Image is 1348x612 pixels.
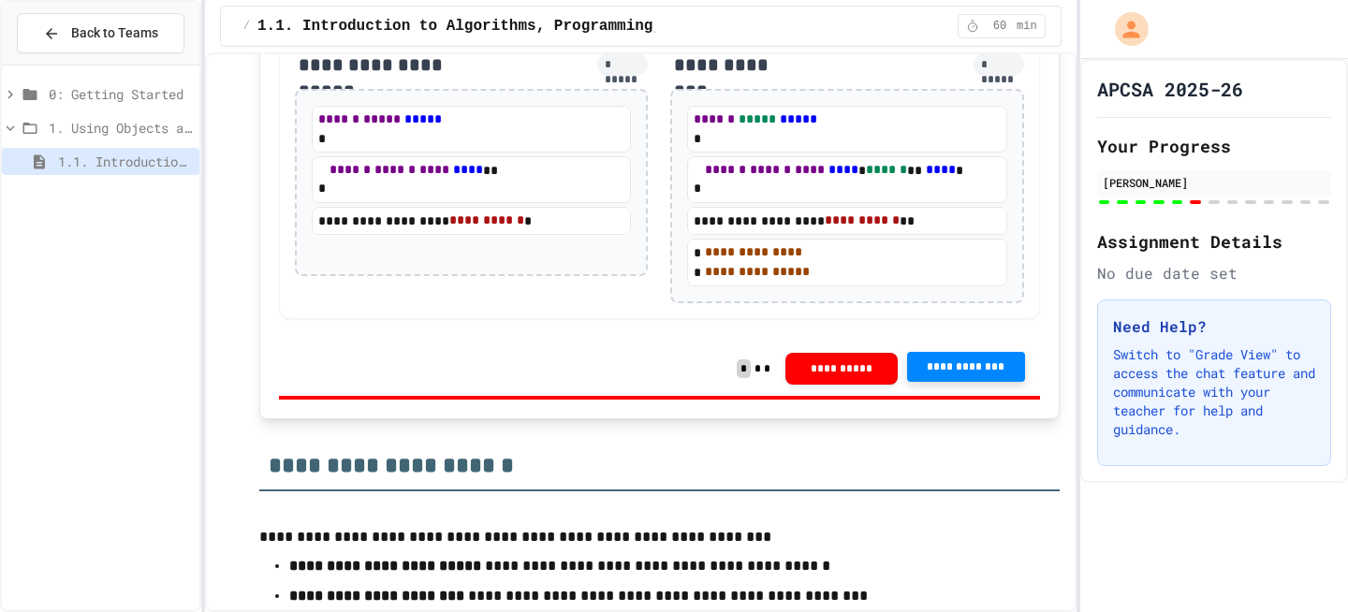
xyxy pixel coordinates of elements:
h2: Assignment Details [1097,228,1331,255]
span: 1. Using Objects and Methods [49,118,192,138]
span: / [243,19,250,34]
span: min [1017,19,1037,34]
span: 0: Getting Started [49,84,192,104]
p: Switch to "Grade View" to access the chat feature and communicate with your teacher for help and ... [1113,345,1315,439]
button: Back to Teams [17,13,184,53]
h1: APCSA 2025-26 [1097,76,1243,102]
span: Back to Teams [71,23,158,43]
h3: Need Help? [1113,315,1315,338]
span: 1.1. Introduction to Algorithms, Programming, and Compilers [58,152,192,171]
span: 60 [985,19,1015,34]
h2: Your Progress [1097,133,1331,159]
div: No due date set [1097,262,1331,284]
span: 1.1. Introduction to Algorithms, Programming, and Compilers [257,15,788,37]
div: My Account [1095,7,1153,51]
div: [PERSON_NAME] [1103,174,1326,191]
